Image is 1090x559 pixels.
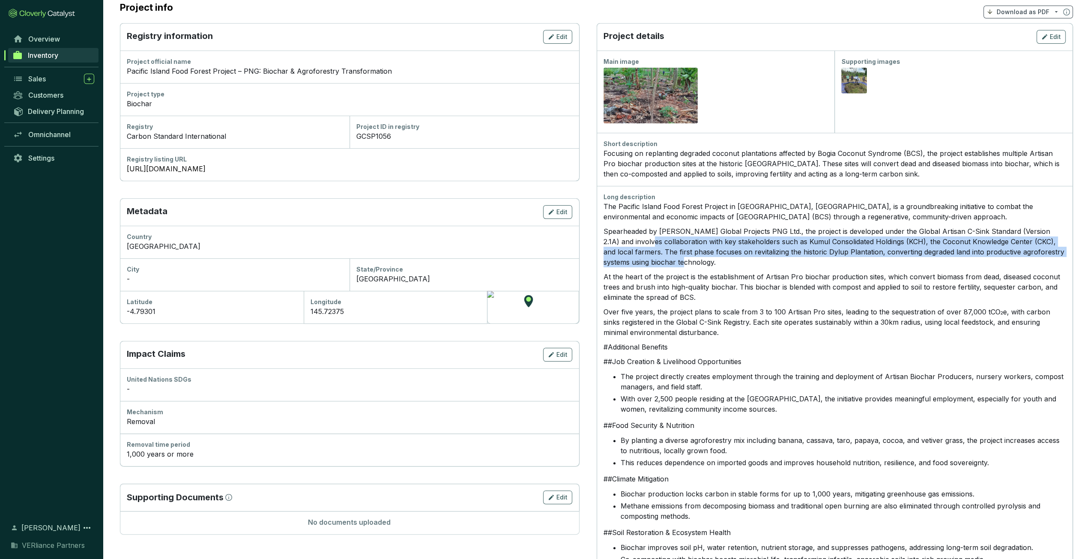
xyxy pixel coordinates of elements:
[603,307,1066,338] p: Over five years, the project plans to scale from 3 to 100 Artisan Pro sites, leading to the seque...
[603,201,1066,222] p: The Pacific Island Food Forest Project in [GEOGRAPHIC_DATA], [GEOGRAPHIC_DATA], is a groundbreaki...
[311,306,481,317] div: 145.72375
[1050,33,1061,41] span: Edit
[127,491,224,503] p: Supporting Documents
[621,457,1066,468] p: This reduces dependence on imported goods and improves household nutrition, resilience, and food ...
[9,72,99,86] a: Sales
[127,298,297,306] div: Latitude
[28,35,60,43] span: Overview
[356,123,572,131] div: Project ID in registry
[9,127,99,142] a: Omnichannel
[9,32,99,46] a: Overview
[997,8,1049,16] p: Download as PDF
[28,75,46,83] span: Sales
[28,130,71,139] span: Omnichannel
[21,523,81,533] span: [PERSON_NAME]
[543,30,572,44] button: Edit
[621,542,1066,553] p: Biochar improves soil pH, water retention, nutrient storage, and suppresses pathogens, addressing...
[603,272,1066,302] p: At the heart of the project is the establishment of Artisan Pro biochar production sites, which c...
[603,420,1066,430] p: ##Food Security & Nutrition
[127,440,572,449] div: Removal time period
[356,131,572,141] div: GCSP1056
[9,104,99,118] a: Delivery Planning
[127,384,572,394] div: -
[9,151,99,165] a: Settings
[9,88,99,102] a: Customers
[543,205,572,219] button: Edit
[127,265,343,274] div: City
[127,306,297,317] div: -4.79301
[127,233,572,241] div: Country
[603,140,1066,148] div: Short description
[127,416,572,427] div: Removal
[127,375,572,384] div: United Nations SDGs
[356,265,572,274] div: State/Province
[28,91,63,99] span: Customers
[127,99,572,109] div: Biochar
[621,435,1066,456] p: By planting a diverse agroforestry mix including banana, cassava, taro, papaya, cocoa, and vetive...
[603,342,1066,352] p: #Additional Benefits
[621,489,1066,499] p: Biochar production locks carbon in stable forms for up to 1,000 years, mitigating greenhouse gas ...
[603,527,1066,538] p: ##Soil Restoration & Ecosystem Health
[556,493,567,502] span: Edit
[603,356,1066,367] p: ##Job Creation & Livelihood Opportunities
[127,66,572,76] div: Pacific Island Food Forest Project – PNG: Biochar & Agroforestry Transformation
[621,501,1066,521] p: Methane emissions from decomposing biomass and traditional open burning are also eliminated throu...
[127,155,572,164] div: Registry listing URL
[621,394,1066,414] p: With over 2,500 people residing at the [GEOGRAPHIC_DATA], the initiative provides meaningful empl...
[28,51,58,60] span: Inventory
[603,57,828,66] div: Main image
[127,449,572,459] div: 1,000 years or more
[28,107,84,116] span: Delivery Planning
[127,348,185,362] p: Impact Claims
[127,164,572,174] a: [URL][DOMAIN_NAME]
[8,48,99,63] a: Inventory
[356,274,572,284] div: [GEOGRAPHIC_DATA]
[603,30,664,44] p: Project details
[556,208,567,216] span: Edit
[1036,30,1066,44] button: Edit
[556,350,567,359] span: Edit
[22,540,85,550] span: VERliance Partners
[127,90,572,99] div: Project type
[543,490,572,504] button: Edit
[841,57,1066,66] div: Supporting images
[603,474,1066,484] p: ##Climate Mitigation
[28,154,54,162] span: Settings
[127,57,572,66] div: Project official name
[127,205,167,219] p: Metadata
[127,30,213,44] p: Registry information
[127,241,572,251] div: [GEOGRAPHIC_DATA]
[603,226,1066,267] p: Spearheaded by [PERSON_NAME] Global Projects PNG Ltd., the project is developed under the Global ...
[127,274,343,284] div: -
[127,123,343,131] div: Registry
[120,2,182,13] h2: Project info
[621,371,1066,392] p: The project directly creates employment through the training and deployment of Artisan Biochar Pr...
[311,298,481,306] div: Longitude
[127,518,572,527] p: No documents uploaded
[127,408,572,416] div: Mechanism
[603,148,1066,179] div: Focusing on replanting degraded coconut plantations affected by Bogia Coconut Syndrome (BCS), the...
[127,131,343,141] div: Carbon Standard International
[556,33,567,41] span: Edit
[543,348,572,362] button: Edit
[603,193,1066,201] div: Long description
